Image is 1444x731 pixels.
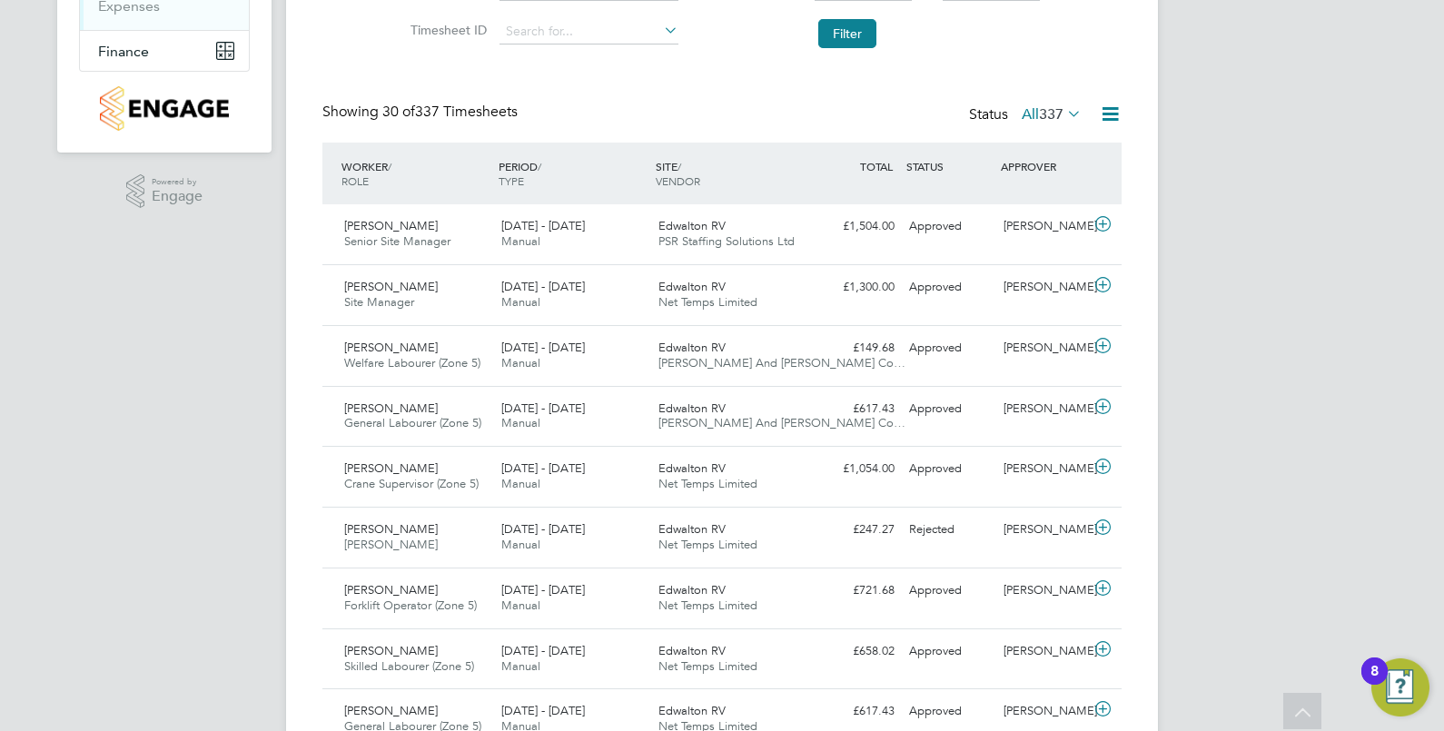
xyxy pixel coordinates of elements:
span: Net Temps Limited [658,598,757,613]
span: Edwalton RV [658,400,726,416]
div: £1,504.00 [807,212,902,242]
span: [DATE] - [DATE] [501,400,585,416]
span: TYPE [499,173,524,188]
span: [DATE] - [DATE] [501,279,585,294]
div: £247.27 [807,515,902,545]
div: [PERSON_NAME] [996,637,1091,667]
span: [PERSON_NAME] [344,643,438,658]
span: [PERSON_NAME] [344,537,438,552]
span: [PERSON_NAME] [344,400,438,416]
span: Manual [501,355,540,370]
span: Senior Site Manager [344,233,450,249]
span: / [538,159,541,173]
div: Approved [902,272,996,302]
span: Net Temps Limited [658,294,757,310]
div: [PERSON_NAME] [996,333,1091,363]
span: VENDOR [656,173,700,188]
div: SITE [651,150,808,197]
span: Net Temps Limited [658,537,757,552]
div: [PERSON_NAME] [996,515,1091,545]
div: [PERSON_NAME] [996,212,1091,242]
span: Edwalton RV [658,279,726,294]
span: [PERSON_NAME] And [PERSON_NAME] Co… [658,415,905,430]
div: Approved [902,394,996,424]
div: Approved [902,454,996,484]
a: Go to home page [79,86,250,131]
div: £617.43 [807,696,902,726]
div: Approved [902,637,996,667]
span: Edwalton RV [658,521,726,537]
div: £721.68 [807,576,902,606]
span: Edwalton RV [658,703,726,718]
span: Skilled Labourer (Zone 5) [344,658,474,674]
div: STATUS [902,150,996,183]
div: £1,054.00 [807,454,902,484]
span: 30 of [382,103,415,121]
div: WORKER [337,150,494,197]
span: Manual [501,294,540,310]
div: [PERSON_NAME] [996,454,1091,484]
div: £1,300.00 [807,272,902,302]
span: Edwalton RV [658,643,726,658]
span: 337 [1039,105,1063,123]
label: Timesheet ID [405,22,487,38]
span: [PERSON_NAME] [344,218,438,233]
div: APPROVER [996,150,1091,183]
span: [PERSON_NAME] [344,340,438,355]
span: [DATE] - [DATE] [501,582,585,598]
div: Approved [902,212,996,242]
span: 337 Timesheets [382,103,518,121]
span: [PERSON_NAME] [344,703,438,718]
span: [DATE] - [DATE] [501,521,585,537]
label: All [1022,105,1082,123]
div: Approved [902,333,996,363]
div: £658.02 [807,637,902,667]
span: Edwalton RV [658,460,726,476]
div: PERIOD [494,150,651,197]
span: / [677,159,681,173]
button: Open Resource Center, 8 new notifications [1371,658,1429,716]
span: [DATE] - [DATE] [501,460,585,476]
span: Welfare Labourer (Zone 5) [344,355,480,370]
button: Finance [80,31,249,71]
span: Edwalton RV [658,582,726,598]
img: countryside-properties-logo-retina.png [100,86,228,131]
span: Forklift Operator (Zone 5) [344,598,477,613]
span: TOTAL [860,159,893,173]
span: Crane Supervisor (Zone 5) [344,476,479,491]
div: 8 [1370,671,1379,695]
span: Finance [98,43,149,60]
div: Showing [322,103,521,122]
div: £617.43 [807,394,902,424]
span: Edwalton RV [658,218,726,233]
div: [PERSON_NAME] [996,394,1091,424]
span: Manual [501,598,540,613]
div: [PERSON_NAME] [996,696,1091,726]
span: General Labourer (Zone 5) [344,415,481,430]
span: [DATE] - [DATE] [501,703,585,718]
div: Status [969,103,1085,128]
span: / [388,159,391,173]
span: [PERSON_NAME] [344,460,438,476]
span: [DATE] - [DATE] [501,340,585,355]
div: £149.68 [807,333,902,363]
span: Manual [501,415,540,430]
span: PSR Staffing Solutions Ltd [658,233,795,249]
input: Search for... [499,19,678,44]
span: Manual [501,476,540,491]
button: Filter [818,19,876,48]
span: Powered by [152,174,203,190]
div: [PERSON_NAME] [996,272,1091,302]
span: Manual [501,537,540,552]
span: [PERSON_NAME] [344,582,438,598]
span: Net Temps Limited [658,658,757,674]
span: Manual [501,233,540,249]
span: ROLE [341,173,369,188]
div: Rejected [902,515,996,545]
div: Approved [902,576,996,606]
span: Site Manager [344,294,414,310]
span: Net Temps Limited [658,476,757,491]
span: [PERSON_NAME] [344,521,438,537]
span: Edwalton RV [658,340,726,355]
a: Powered byEngage [126,174,203,209]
